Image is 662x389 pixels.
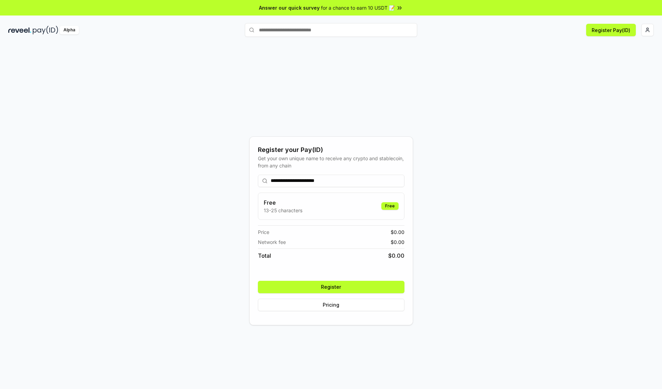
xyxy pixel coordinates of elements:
[8,26,31,34] img: reveel_dark
[33,26,58,34] img: pay_id
[259,4,320,11] span: Answer our quick survey
[258,299,404,311] button: Pricing
[391,238,404,246] span: $ 0.00
[321,4,395,11] span: for a chance to earn 10 USDT 📝
[388,252,404,260] span: $ 0.00
[264,198,302,207] h3: Free
[258,155,404,169] div: Get your own unique name to receive any crypto and stablecoin, from any chain
[258,238,286,246] span: Network fee
[60,26,79,34] div: Alpha
[381,202,399,210] div: Free
[258,228,269,236] span: Price
[586,24,636,36] button: Register Pay(ID)
[264,207,302,214] p: 13-25 characters
[258,281,404,293] button: Register
[258,145,404,155] div: Register your Pay(ID)
[258,252,271,260] span: Total
[391,228,404,236] span: $ 0.00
